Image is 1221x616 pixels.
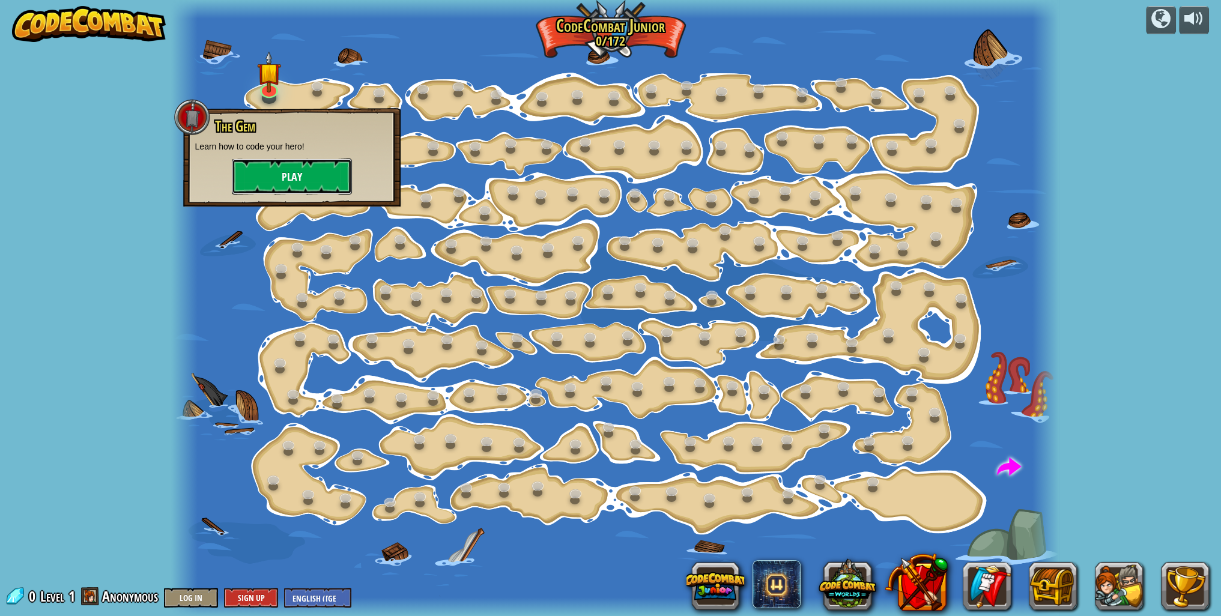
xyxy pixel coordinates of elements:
p: Learn how to code your hero! [195,140,389,152]
span: 0 [29,587,39,606]
button: Sign Up [224,588,278,608]
img: CodeCombat - Learn how to code by playing a game [12,6,166,42]
span: Anonymous [102,587,158,606]
span: Level [40,587,64,606]
span: 1 [68,587,75,606]
button: Play [232,159,352,195]
button: Log In [164,588,218,608]
button: Adjust volume [1179,6,1209,34]
img: level-banner-started.png [257,52,281,93]
span: The Gem [215,116,255,136]
button: Campaigns [1146,6,1176,34]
